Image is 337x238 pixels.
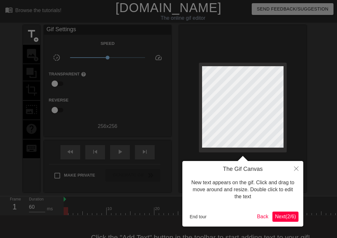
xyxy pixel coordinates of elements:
[255,212,271,222] button: Back
[275,214,296,219] span: Next ( 2 / 6 )
[289,161,303,176] button: Close
[187,212,209,221] button: End tour
[272,212,298,222] button: Next
[187,166,298,173] h4: The Gif Canvas
[187,173,298,207] div: New text appears on the gif. Click and drag to move around and resize. Double click to edit the text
